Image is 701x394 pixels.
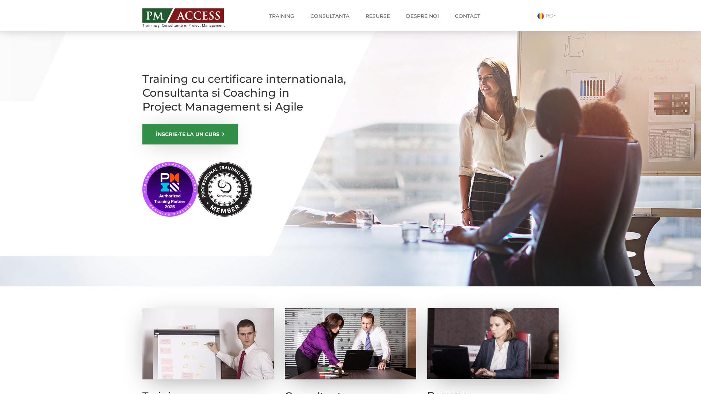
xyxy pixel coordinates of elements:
[305,9,355,23] a: Consultanta
[427,308,559,379] img: Resurse
[142,162,252,217] img: PMI
[142,308,274,379] img: Training
[536,22,543,29] img: Engleza
[142,124,238,144] a: ÎNSCRIE-TE LA UN CURS
[360,9,395,23] a: Resurse
[142,23,238,27] span: Training și Consultanță în Project Management
[401,9,444,23] a: Despre noi
[142,8,224,23] img: PM ACCESS - Echipa traineri si consultanti certificati PMP: Narciss Popescu, Mihai Olaru, Monica ...
[142,6,238,27] a: Training și Consultanță în Project Management
[142,72,347,114] h1: Training cu certificare internationala, Consultanta si Coaching in Project Management si Agile
[536,22,552,28] a: EN
[449,9,486,23] a: Contact
[537,12,559,19] a: RO
[264,9,300,23] a: Training
[285,308,416,379] img: Consultanta
[537,13,544,19] img: Romana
